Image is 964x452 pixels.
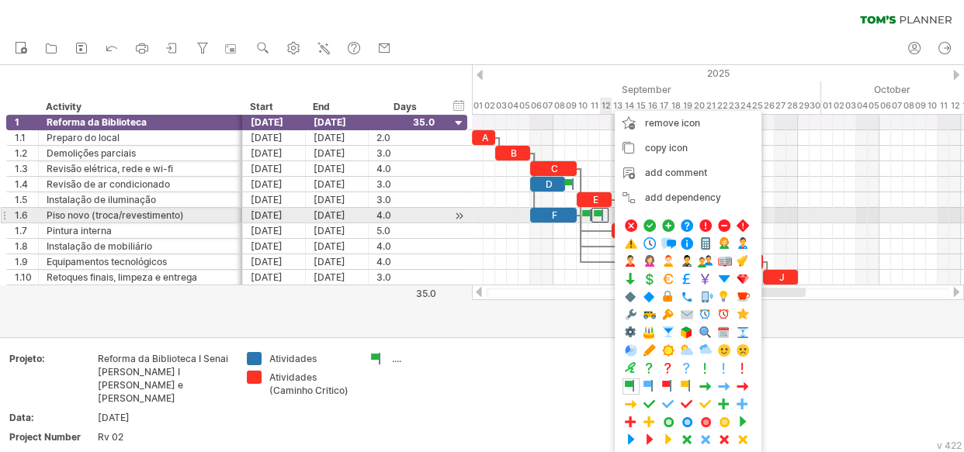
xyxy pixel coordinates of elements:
div: 35.0 [369,288,436,299]
div: Rv 02 [98,430,228,443]
div: 3.0 [376,146,435,160]
div: [DATE] [306,161,369,176]
div: 1.4 [15,177,38,191]
div: Friday, 12 September 2025 [600,98,612,114]
div: 1.9 [15,254,38,269]
div: 3.0 [376,177,435,191]
div: Saturday, 4 October 2025 [856,98,868,114]
div: [DATE] [306,130,369,145]
div: Friday, 10 October 2025 [926,98,938,114]
div: add comment [615,160,761,185]
div: Tuesday, 9 September 2025 [565,98,577,114]
div: End [313,99,359,115]
div: Sunday, 21 September 2025 [705,98,716,114]
div: 2.0 [376,130,435,145]
div: B [495,146,530,160]
div: Saturday, 20 September 2025 [693,98,705,114]
div: Saturday, 13 September 2025 [612,98,623,114]
div: Wednesday, 10 September 2025 [577,98,588,114]
div: [DATE] [306,115,369,129]
div: [DATE] [306,223,369,238]
div: 4.0 [376,161,435,176]
div: Sunday, 28 September 2025 [786,98,798,114]
div: D [530,177,565,191]
div: [DATE] [243,208,306,223]
span: remove icon [645,117,700,129]
div: add dependency [615,185,761,210]
div: Tuesday, 30 September 2025 [810,98,821,114]
div: Pintura interna [47,223,234,238]
div: [DATE] [306,208,369,223]
div: Instalação de iluminação [47,192,234,207]
div: Activity [46,99,234,115]
div: [DATE] [243,254,306,269]
div: Days [368,99,442,115]
div: [DATE] [243,130,306,145]
div: Sunday, 7 September 2025 [542,98,553,114]
div: Tuesday, 7 October 2025 [891,98,903,114]
div: [DATE] [243,177,306,191]
div: Wednesday, 1 October 2025 [821,98,833,114]
div: .... [392,352,477,365]
div: E [577,192,612,207]
div: Wednesday, 17 September 2025 [658,98,670,114]
div: Tuesday, 23 September 2025 [728,98,740,114]
div: 1.3 [15,161,38,176]
div: [DATE] [243,270,306,285]
div: J [763,270,798,285]
div: Friday, 26 September 2025 [763,98,775,114]
div: scroll to activity [452,208,466,224]
div: Atividades (Caminho Critico) [269,371,354,397]
div: Friday, 19 September 2025 [681,98,693,114]
div: Sunday, 14 September 2025 [623,98,635,114]
div: [DATE] [306,254,369,269]
div: Monday, 22 September 2025 [716,98,728,114]
div: [DATE] [243,239,306,254]
div: [DATE] [306,270,369,285]
div: 3.0 [376,192,435,207]
div: [DATE] [98,411,228,424]
div: [DATE] [243,115,306,129]
div: [DATE] [306,192,369,207]
div: Wednesday, 24 September 2025 [740,98,751,114]
div: 1.1 [15,130,38,145]
div: Monday, 15 September 2025 [635,98,647,114]
div: Wednesday, 3 September 2025 [495,98,507,114]
div: 1.8 [15,239,38,254]
div: Demolições parciais [47,146,234,160]
div: Thursday, 2 October 2025 [833,98,844,114]
span: copy icon [645,142,688,154]
div: Wednesday, 8 October 2025 [903,98,914,114]
div: Tuesday, 16 September 2025 [647,98,658,114]
div: Friday, 3 October 2025 [844,98,856,114]
div: Reforma da Biblioteca [47,115,234,129]
div: September 2025 [472,81,821,98]
div: Monday, 1 September 2025 [472,98,484,114]
div: [DATE] [243,146,306,160]
div: [DATE] [306,177,369,191]
div: 4.0 [376,239,435,254]
div: 3.0 [376,270,435,285]
div: Saturday, 6 September 2025 [530,98,542,114]
div: Atividades [269,352,354,365]
div: F [530,208,577,223]
div: Preparo do local [47,130,234,145]
div: Monday, 8 September 2025 [553,98,565,114]
div: Revisão de ar condicionado [47,177,234,191]
div: 1 [15,115,38,129]
div: Thursday, 25 September 2025 [751,98,763,114]
div: Saturday, 11 October 2025 [938,98,949,114]
div: Sunday, 12 October 2025 [949,98,961,114]
div: Data: [9,411,95,424]
div: Monday, 6 October 2025 [879,98,891,114]
div: v 422 [937,440,962,451]
div: [DATE] [306,239,369,254]
div: Monday, 29 September 2025 [798,98,810,114]
div: Thursday, 11 September 2025 [588,98,600,114]
div: 1.2 [15,146,38,160]
div: 4.0 [376,208,435,223]
div: 1.7 [15,223,38,238]
div: Thursday, 18 September 2025 [670,98,681,114]
div: 4.0 [376,254,435,269]
div: Equipamentos tecnológicos [47,254,234,269]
